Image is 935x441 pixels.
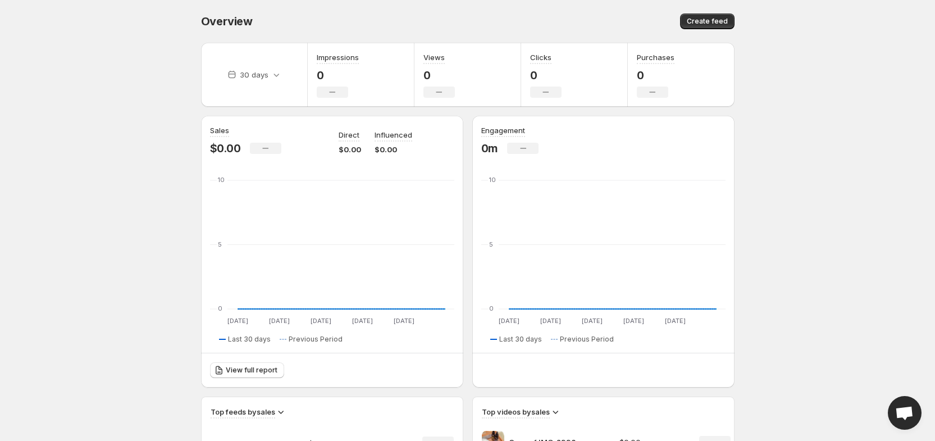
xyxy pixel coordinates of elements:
[375,144,412,155] p: $0.00
[218,304,222,312] text: 0
[481,142,499,155] p: 0m
[218,240,222,248] text: 5
[489,304,494,312] text: 0
[623,317,644,325] text: [DATE]
[393,317,414,325] text: [DATE]
[375,129,412,140] p: Influenced
[317,69,359,82] p: 0
[210,125,229,136] h3: Sales
[218,176,225,184] text: 10
[581,317,602,325] text: [DATE]
[423,69,455,82] p: 0
[888,396,922,430] a: Open chat
[498,317,519,325] text: [DATE]
[310,317,331,325] text: [DATE]
[560,335,614,344] span: Previous Period
[268,317,289,325] text: [DATE]
[226,366,277,375] span: View full report
[530,69,562,82] p: 0
[423,52,445,63] h3: Views
[481,125,525,136] h3: Engagement
[201,15,253,28] span: Overview
[687,17,728,26] span: Create feed
[540,317,560,325] text: [DATE]
[211,406,275,417] h3: Top feeds by sales
[637,69,674,82] p: 0
[339,144,361,155] p: $0.00
[489,176,496,184] text: 10
[317,52,359,63] h3: Impressions
[680,13,735,29] button: Create feed
[240,69,268,80] p: 30 days
[499,335,542,344] span: Last 30 days
[339,129,359,140] p: Direct
[489,240,493,248] text: 5
[530,52,551,63] h3: Clicks
[352,317,372,325] text: [DATE]
[664,317,685,325] text: [DATE]
[228,335,271,344] span: Last 30 days
[482,406,550,417] h3: Top videos by sales
[210,362,284,378] a: View full report
[227,317,248,325] text: [DATE]
[637,52,674,63] h3: Purchases
[289,335,343,344] span: Previous Period
[210,142,241,155] p: $0.00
